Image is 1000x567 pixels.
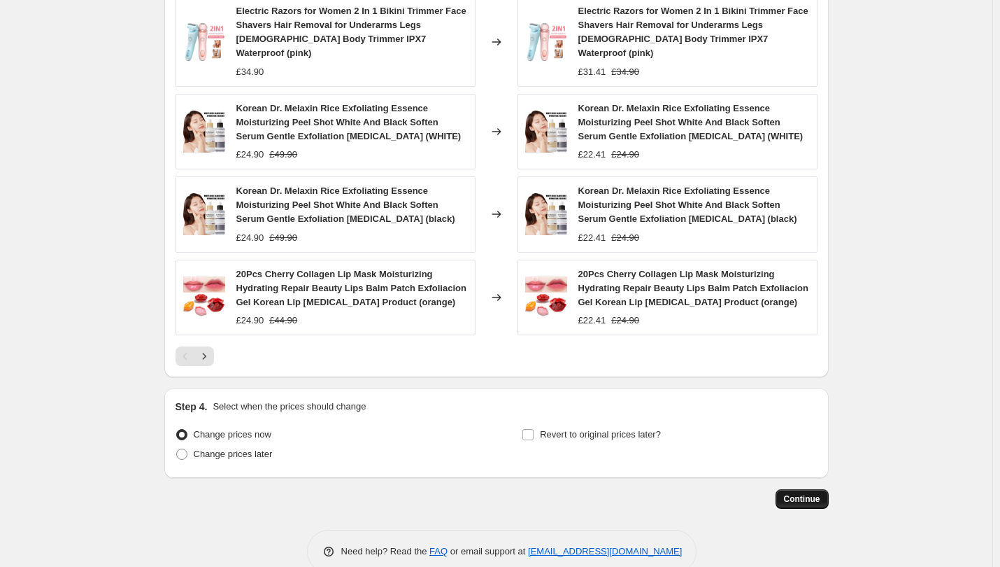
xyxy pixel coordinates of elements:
[578,314,606,328] div: £22.41
[341,546,430,556] span: Need help? Read the
[540,429,661,440] span: Revert to original prices later?
[611,231,639,245] strike: £24.90
[525,111,567,153] img: S1d2782e8348d4c1bae097dba1bdd9605D_80x.webp
[236,269,466,307] span: 20Pcs Cherry Collagen Lip Mask Moisturizing Hydrating Repair Beauty Lips Balm Patch Exfoliacion G...
[194,449,273,459] span: Change prices later
[578,6,808,58] span: Electric Razors for Women 2 In 1 Bikini Trimmer Face Shavers Hair Removal for Underarms Legs [DEM...
[429,546,448,556] a: FAQ
[236,65,264,79] div: £34.90
[176,400,208,414] h2: Step 4.
[578,231,606,245] div: £22.41
[194,346,214,366] button: Next
[183,276,225,318] img: S3490c0c93b174847ad5355c5481ced4b6_80x.webp
[611,65,639,79] strike: £34.90
[528,546,682,556] a: [EMAIL_ADDRESS][DOMAIN_NAME]
[578,103,803,141] span: Korean Dr. Melaxin Rice Exfoliating Essence Moisturizing Peel Shot White And Black Soften Serum G...
[176,346,214,366] nav: Pagination
[236,314,264,328] div: £24.90
[448,546,528,556] span: or email support at
[194,429,271,440] span: Change prices now
[611,314,639,328] strike: £24.90
[578,185,797,224] span: Korean Dr. Melaxin Rice Exfoliating Essence Moisturizing Peel Shot White And Black Soften Serum G...
[236,103,462,141] span: Korean Dr. Melaxin Rice Exfoliating Essence Moisturizing Peel Shot White And Black Soften Serum G...
[578,148,606,162] div: £22.41
[183,21,225,63] img: S928cbb7f34094b88a99c1c5513d35f0ct_80x.webp
[269,148,297,162] strike: £49.90
[213,400,366,414] p: Select when the prices should change
[236,231,264,245] div: £24.90
[525,276,567,318] img: S3490c0c93b174847ad5355c5481ced4b6_80x.webp
[236,148,264,162] div: £24.90
[236,6,466,58] span: Electric Razors for Women 2 In 1 Bikini Trimmer Face Shavers Hair Removal for Underarms Legs [DEM...
[525,193,567,235] img: S1d2782e8348d4c1bae097dba1bdd9605D_80x.webp
[269,314,297,328] strike: £44.90
[269,231,297,245] strike: £49.90
[784,493,820,505] span: Continue
[578,65,606,79] div: £31.41
[236,185,455,224] span: Korean Dr. Melaxin Rice Exfoliating Essence Moisturizing Peel Shot White And Black Soften Serum G...
[525,21,567,63] img: S928cbb7f34094b88a99c1c5513d35f0ct_80x.webp
[578,269,808,307] span: 20Pcs Cherry Collagen Lip Mask Moisturizing Hydrating Repair Beauty Lips Balm Patch Exfoliacion G...
[183,193,225,235] img: S1d2782e8348d4c1bae097dba1bdd9605D_80x.webp
[776,489,829,509] button: Continue
[611,148,639,162] strike: £24.90
[183,111,225,153] img: S1d2782e8348d4c1bae097dba1bdd9605D_80x.webp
